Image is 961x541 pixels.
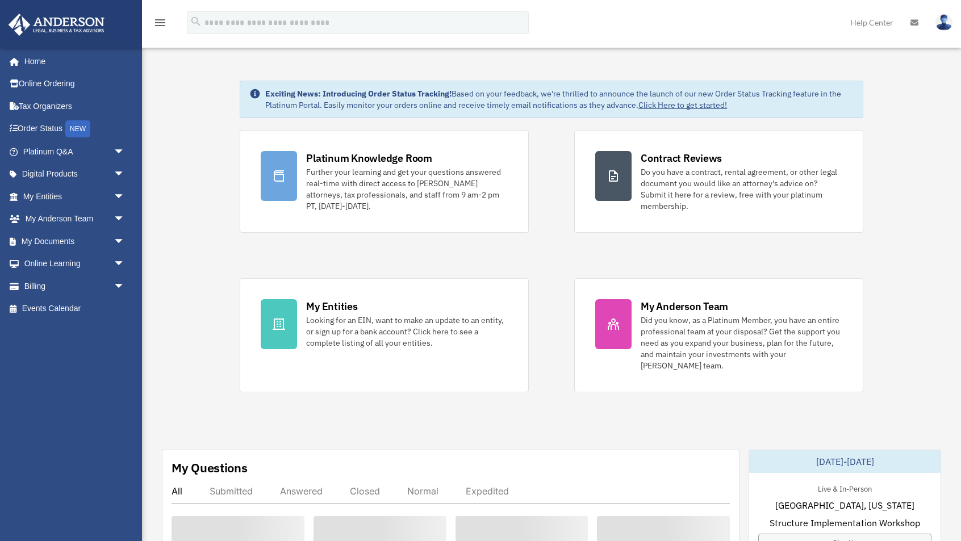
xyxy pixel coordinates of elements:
img: Anderson Advisors Platinum Portal [5,14,108,36]
div: Do you have a contract, rental agreement, or other legal document you would like an attorney's ad... [641,166,842,212]
a: Online Learningarrow_drop_down [8,253,142,275]
i: menu [153,16,167,30]
i: search [190,15,202,28]
a: Events Calendar [8,297,142,320]
a: Tax Organizers [8,95,142,118]
div: Contract Reviews [641,151,722,165]
a: Order StatusNEW [8,118,142,141]
a: Platinum Q&Aarrow_drop_down [8,140,142,163]
div: Platinum Knowledge Room [306,151,432,165]
div: Closed [350,485,380,497]
span: arrow_drop_down [114,208,136,231]
div: Live & In-Person [809,482,881,494]
div: Normal [407,485,438,497]
div: Further your learning and get your questions answered real-time with direct access to [PERSON_NAM... [306,166,508,212]
a: My Anderson Team Did you know, as a Platinum Member, you have an entire professional team at your... [574,278,863,392]
strong: Exciting News: Introducing Order Status Tracking! [265,89,452,99]
div: Looking for an EIN, want to make an update to an entity, or sign up for a bank account? Click her... [306,314,508,349]
span: arrow_drop_down [114,230,136,253]
span: arrow_drop_down [114,253,136,276]
span: arrow_drop_down [114,163,136,186]
span: [GEOGRAPHIC_DATA], [US_STATE] [775,498,914,512]
span: arrow_drop_down [114,185,136,208]
div: Answered [280,485,323,497]
div: NEW [65,120,90,137]
div: Based on your feedback, we're thrilled to announce the launch of our new Order Status Tracking fe... [265,88,854,111]
a: Click Here to get started! [638,100,727,110]
div: Did you know, as a Platinum Member, you have an entire professional team at your disposal? Get th... [641,314,842,371]
a: My Documentsarrow_drop_down [8,230,142,253]
a: Home [8,50,136,73]
a: Digital Productsarrow_drop_down [8,163,142,186]
span: arrow_drop_down [114,140,136,163]
div: All [172,485,182,497]
div: [DATE]-[DATE] [749,450,941,473]
div: My Anderson Team [641,299,728,313]
div: Submitted [210,485,253,497]
a: Billingarrow_drop_down [8,275,142,297]
a: menu [153,20,167,30]
a: Online Ordering [8,73,142,95]
div: My Entities [306,299,357,313]
span: Structure Implementation Workshop [770,516,920,530]
a: My Anderson Teamarrow_drop_down [8,208,142,230]
div: My Questions [172,459,248,476]
img: User Pic [935,14,952,31]
div: Expedited [466,485,509,497]
a: My Entities Looking for an EIN, want to make an update to an entity, or sign up for a bank accoun... [240,278,529,392]
a: Platinum Knowledge Room Further your learning and get your questions answered real-time with dire... [240,130,529,233]
a: Contract Reviews Do you have a contract, rental agreement, or other legal document you would like... [574,130,863,233]
span: arrow_drop_down [114,275,136,298]
a: My Entitiesarrow_drop_down [8,185,142,208]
